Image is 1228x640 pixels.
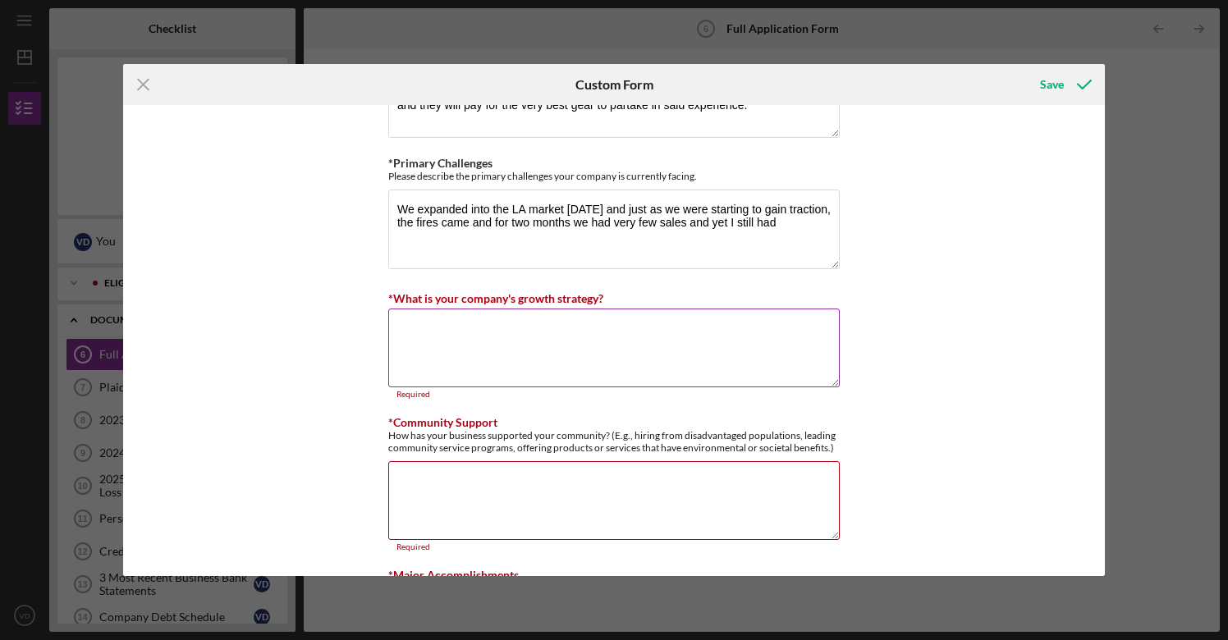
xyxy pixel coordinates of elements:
div: Required [388,390,840,400]
button: Save [1024,68,1105,101]
label: *Major Accomplishments [388,568,519,582]
label: *Community Support [388,415,497,429]
div: Please describe the primary challenges your company is currently facing. [388,170,840,182]
label: *Primary Challenges [388,156,493,170]
div: How has your business supported your community? (E.g., hiring from disadvantaged populations, lea... [388,429,840,454]
div: Save [1040,68,1064,101]
textarea: We expanded into the LA market [DATE] and just as we were starting to gain traction, the fires ca... [388,190,840,268]
h6: Custom Form [575,77,653,92]
label: *What is your company's growth strategy? [388,291,603,305]
div: Required [388,542,840,552]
